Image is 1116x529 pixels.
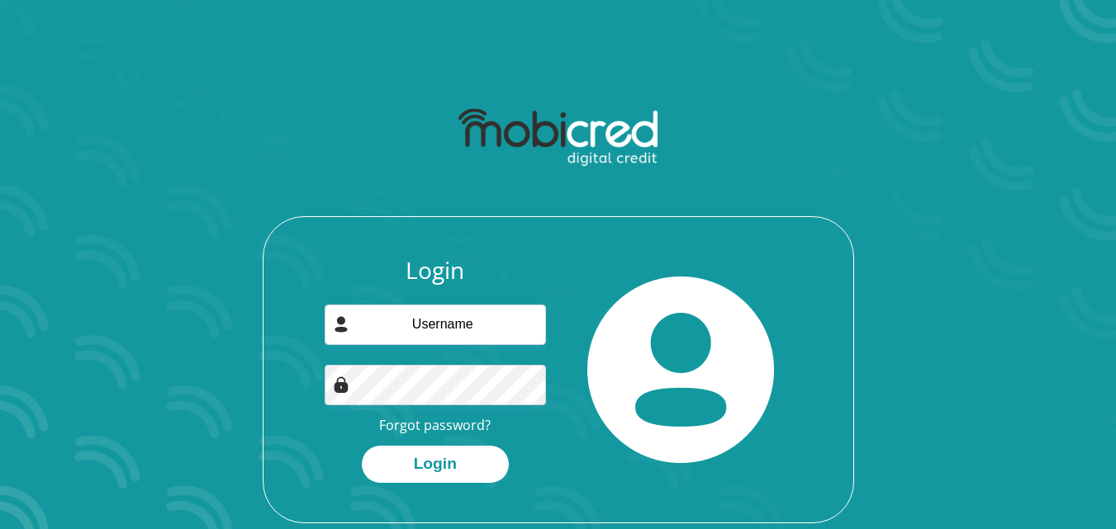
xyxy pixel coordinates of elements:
[362,446,509,483] button: Login
[458,109,658,167] img: mobicred logo
[325,305,546,345] input: Username
[379,416,491,434] a: Forgot password?
[333,376,349,393] img: Image
[333,316,349,333] img: user-icon image
[325,257,546,285] h3: Login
